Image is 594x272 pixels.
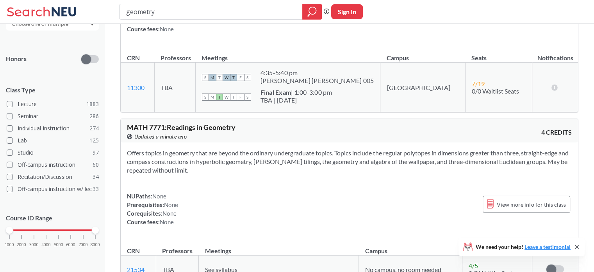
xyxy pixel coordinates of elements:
label: Recitation/Discussion [7,172,99,182]
span: 274 [89,124,99,133]
label: Off-campus instruction [7,160,99,170]
th: Campus [380,46,465,63]
span: 2000 [17,243,26,247]
label: Lab [7,135,99,146]
span: 125 [89,136,99,145]
span: T [230,94,237,101]
span: S [202,74,209,81]
span: MATH 7771 : Readings in Geometry [127,123,235,131]
span: 5000 [54,243,63,247]
span: 7 / 19 [472,80,485,87]
th: Meetings [199,239,359,256]
div: Dropdown arrow [6,17,99,31]
span: S [202,94,209,101]
span: 60 [93,160,99,169]
div: [PERSON_NAME] [PERSON_NAME] 005 [260,77,374,85]
span: 1883 [86,100,99,108]
span: F [237,74,244,81]
span: None [160,218,174,225]
span: S [244,74,251,81]
th: Meetings [195,46,380,63]
span: None [160,25,174,32]
div: magnifying glass [302,4,322,20]
div: NUPaths: Prerequisites: Corequisites: Course fees: [127,192,178,226]
input: Choose one or multiple [8,19,73,29]
svg: Dropdown arrow [90,23,94,26]
span: 6000 [66,243,75,247]
span: 34 [93,173,99,181]
span: Updated a minute ago [134,132,187,141]
span: S [244,94,251,101]
span: We need your help! [476,244,571,250]
input: Class, professor, course number, "phrase" [125,5,297,18]
span: 0/0 Waitlist Seats [472,87,519,95]
th: Seats [465,46,532,63]
span: 97 [93,148,99,157]
th: Campus [359,239,462,256]
div: | 1:00-3:00 pm [260,88,332,96]
div: CRN [127,54,140,62]
span: 8000 [91,243,100,247]
span: M [209,74,216,81]
span: M [209,94,216,101]
span: 4 / 5 [469,262,478,269]
a: 11300 [127,84,144,91]
span: T [230,74,237,81]
p: Course ID Range [6,214,99,223]
span: F [237,94,244,101]
span: T [216,74,223,81]
span: 4 CREDITS [541,128,572,137]
span: 4000 [41,243,51,247]
td: TBA [154,63,195,112]
section: Offers topics in geometry that are beyond the ordinary undergraduate topics. Topics include the r... [127,149,572,175]
label: Lecture [7,99,99,109]
span: None [162,210,177,217]
span: W [223,94,230,101]
p: Honors [6,54,27,63]
span: 286 [89,112,99,121]
div: 4:35 - 5:40 pm [260,69,374,77]
button: Sign In [331,4,363,19]
td: [GEOGRAPHIC_DATA] [380,63,465,112]
span: Class Type [6,86,99,94]
b: Final Exam [260,88,291,96]
th: Professors [156,239,198,256]
th: Notifications [532,46,578,63]
th: Professors [154,46,195,63]
span: W [223,74,230,81]
div: CRN [127,247,140,255]
span: T [216,94,223,101]
label: Off-campus instruction w/ lec [7,184,99,194]
div: TBA | [DATE] [260,96,332,104]
label: Studio [7,148,99,158]
a: Leave a testimonial [524,243,571,250]
span: 33 [93,185,99,193]
span: None [164,201,178,208]
label: Individual Instruction [7,123,99,133]
span: 7000 [78,243,88,247]
svg: magnifying glass [307,6,317,17]
span: View more info for this class [497,200,566,209]
span: 1000 [5,243,14,247]
label: Seminar [7,111,99,121]
span: None [152,193,166,200]
span: 3000 [29,243,39,247]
